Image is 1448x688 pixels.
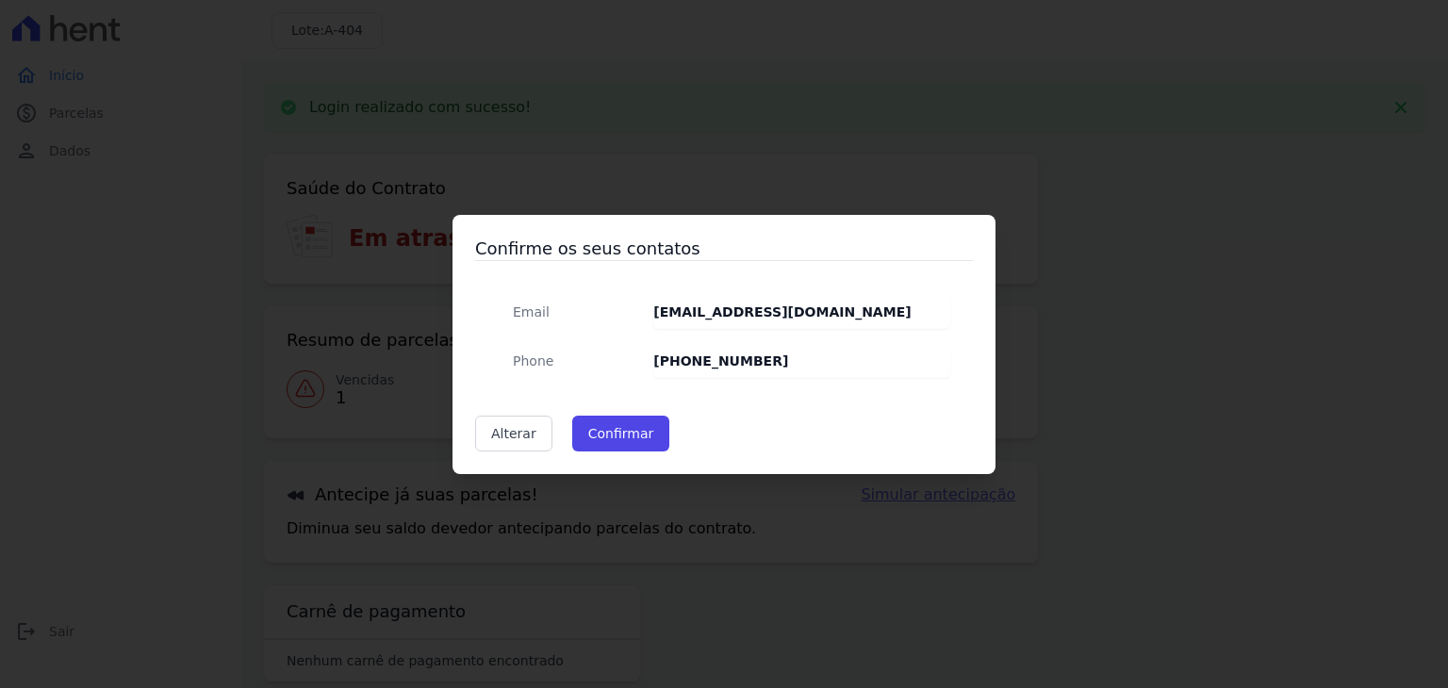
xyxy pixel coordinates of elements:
[513,304,550,319] span: translation missing: pt-BR.public.contracts.modal.confirmation.email
[475,416,552,451] a: Alterar
[475,238,973,260] h3: Confirme os seus contatos
[653,304,911,319] strong: [EMAIL_ADDRESS][DOMAIN_NAME]
[653,353,788,369] strong: [PHONE_NUMBER]
[572,416,670,451] button: Confirmar
[513,353,553,369] span: translation missing: pt-BR.public.contracts.modal.confirmation.phone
